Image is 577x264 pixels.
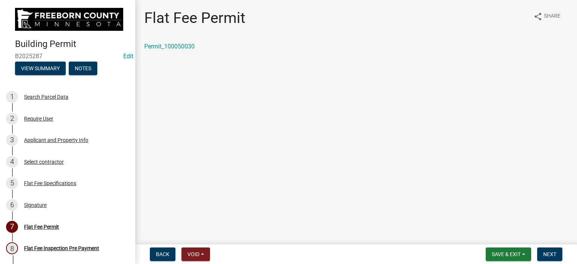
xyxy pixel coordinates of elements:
wm-modal-confirm: Summary [15,66,66,72]
button: shareShare [527,9,566,24]
span: Share [544,12,560,21]
div: Applicant and Property Info [24,137,88,143]
div: 6 [6,199,18,211]
div: Search Parcel Data [24,94,68,100]
span: Void [187,251,199,257]
div: Flat Fee Specifications [24,181,76,186]
div: Require User [24,116,53,121]
div: 4 [6,156,18,168]
a: Permit_100050030 [144,43,195,50]
span: Save & Exit [492,251,521,257]
h4: Building Permit [15,39,129,50]
div: Signature [24,202,47,208]
div: 7 [6,221,18,233]
span: B2025287 [15,53,120,60]
h1: Flat Fee Permit [144,9,245,27]
div: 3 [6,134,18,146]
img: Freeborn County, Minnesota [15,8,123,31]
button: Back [150,247,175,261]
wm-modal-confirm: Edit Application Number [123,53,133,60]
button: Void [181,247,210,261]
i: share [533,12,542,21]
wm-modal-confirm: Notes [69,66,97,72]
div: 2 [6,113,18,125]
span: Next [543,251,556,257]
div: Flat Fee Inspection Pre Payment [24,246,99,251]
button: Next [537,247,562,261]
div: Flat Fee Permit [24,224,59,229]
span: Back [156,251,169,257]
button: Save & Exit [486,247,531,261]
div: 5 [6,177,18,189]
button: Notes [69,62,97,75]
div: Select contractor [24,159,64,164]
a: Edit [123,53,133,60]
button: View Summary [15,62,66,75]
div: 8 [6,242,18,254]
div: 1 [6,91,18,103]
